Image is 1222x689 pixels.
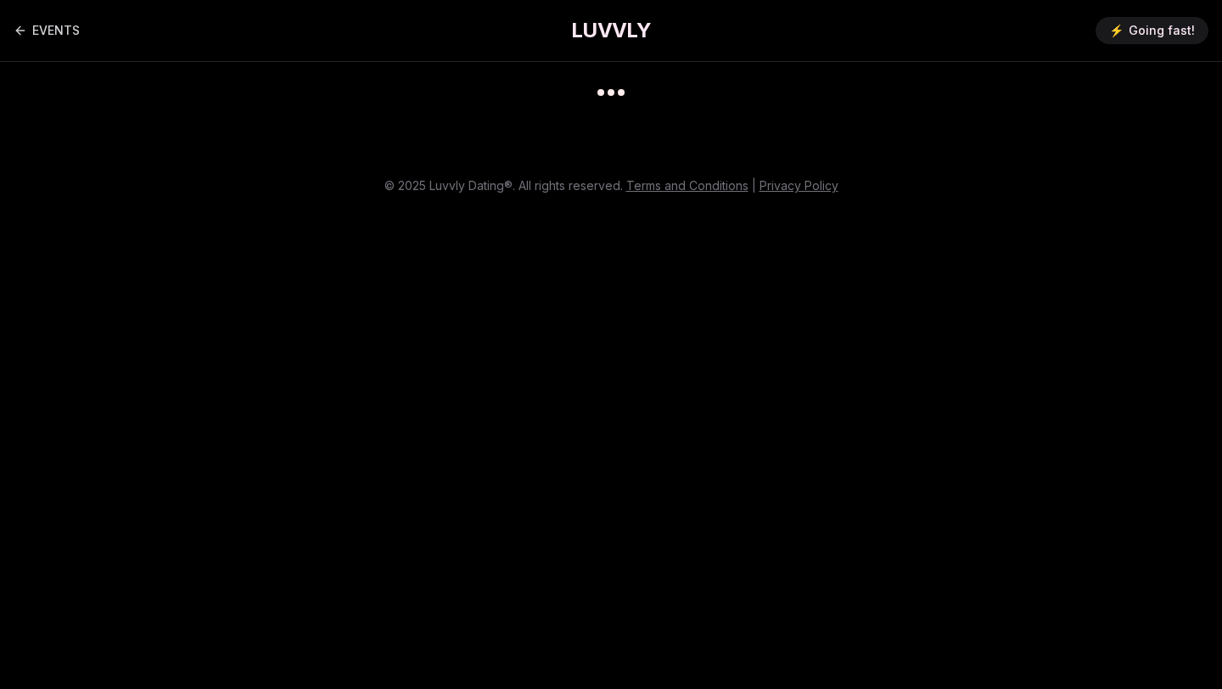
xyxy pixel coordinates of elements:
span: Going fast! [1129,22,1195,39]
a: LUVVLY [571,17,651,44]
a: Terms and Conditions [626,178,748,193]
span: ⚡️ [1109,22,1124,39]
a: Privacy Policy [760,178,838,193]
a: Back to events [14,14,80,48]
span: | [752,178,756,193]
